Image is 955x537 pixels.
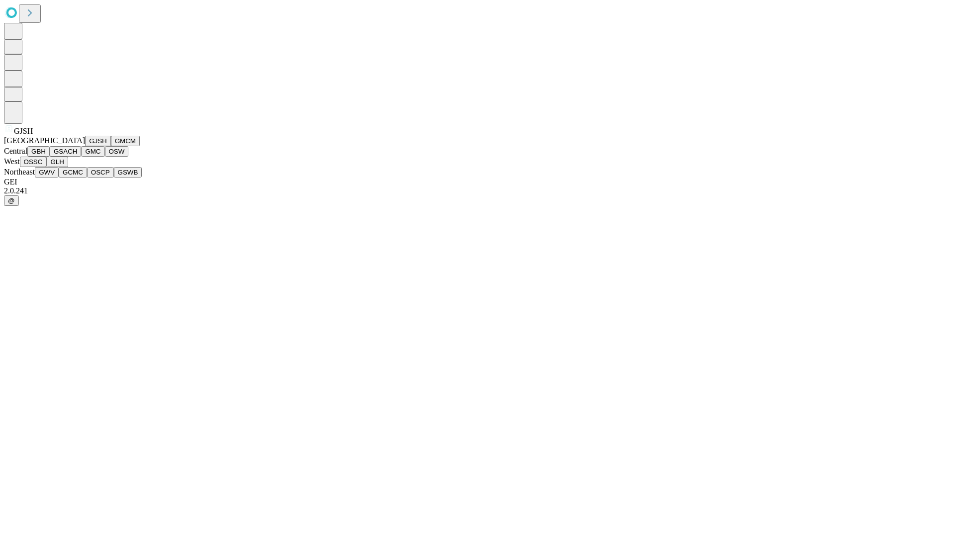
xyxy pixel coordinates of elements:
button: GJSH [85,136,111,146]
div: 2.0.241 [4,186,951,195]
span: [GEOGRAPHIC_DATA] [4,136,85,145]
button: OSW [105,146,129,157]
span: Northeast [4,168,35,176]
button: GSWB [114,167,142,178]
button: GWV [35,167,59,178]
span: West [4,157,20,166]
span: @ [8,197,15,204]
button: GCMC [59,167,87,178]
div: GEI [4,178,951,186]
button: OSSC [20,157,47,167]
button: OSCP [87,167,114,178]
button: @ [4,195,19,206]
button: GLH [46,157,68,167]
button: GBH [27,146,50,157]
span: GJSH [14,127,33,135]
button: GMC [81,146,104,157]
button: GMCM [111,136,140,146]
button: GSACH [50,146,81,157]
span: Central [4,147,27,155]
